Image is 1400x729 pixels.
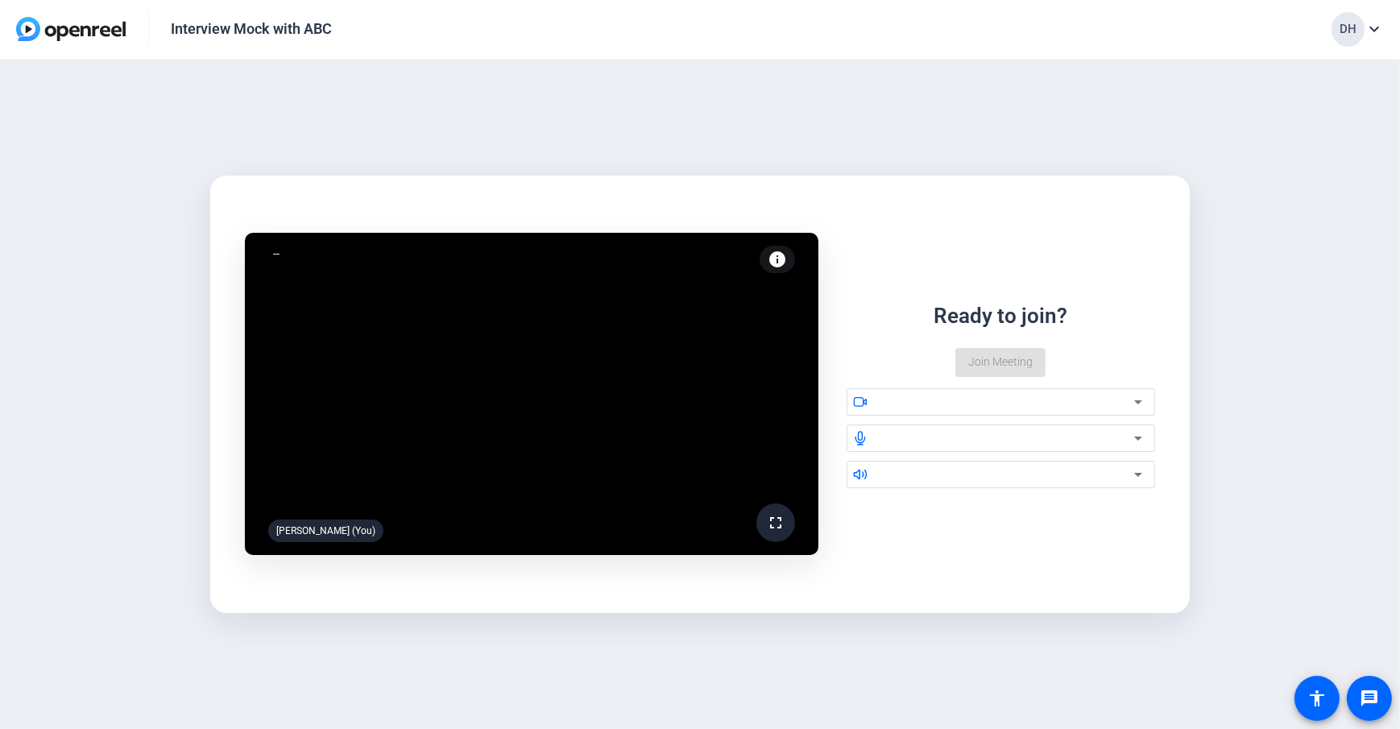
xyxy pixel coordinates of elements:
div: Interview Mock with ABC [171,19,332,39]
div: [PERSON_NAME] (You) [268,520,383,542]
mat-icon: info [768,250,787,269]
img: OpenReel logo [16,17,126,41]
div: DH [1332,12,1365,47]
mat-icon: message [1360,689,1379,708]
mat-icon: accessibility [1307,689,1327,708]
div: Ready to join? [934,300,1067,332]
mat-icon: expand_more [1365,19,1384,39]
mat-icon: fullscreen [766,513,785,532]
